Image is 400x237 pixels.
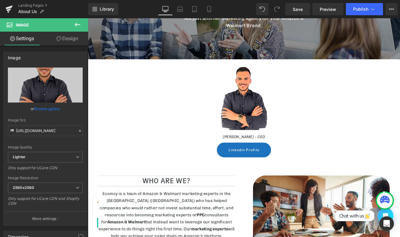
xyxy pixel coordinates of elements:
[158,3,173,15] a: Desktop
[8,145,83,149] div: Image Quality
[166,153,202,158] span: Linkedin Profile
[13,185,34,190] b: 2560x2560
[385,3,398,15] button: More
[8,166,83,174] div: Only support for UCare CDN
[13,155,26,159] b: Lighter
[202,3,216,15] a: Mobile
[353,7,368,12] span: Publish
[346,3,383,15] button: Publish
[18,9,37,14] span: About Us
[16,23,29,27] span: Image
[173,3,187,15] a: Laptop
[32,216,57,221] p: More settings
[187,3,202,15] a: Tablet
[34,103,60,114] a: Browse gallery
[256,3,268,15] button: Undo
[8,118,83,122] div: Image Src
[8,106,83,112] div: or
[45,32,89,45] a: Design
[379,216,394,231] div: Open Intercom Messenger
[159,137,209,143] i: [PERSON_NAME] - CEO
[8,52,21,60] div: Image
[271,3,283,15] button: Redo
[8,196,83,210] div: Only support for UCare CDN and Shopify CDN
[312,3,343,15] a: Preview
[18,3,88,8] a: Landing Pages
[128,229,138,235] strong: PPC
[4,211,87,226] button: More settings
[88,3,118,15] a: New Library
[320,6,336,12] span: Preview
[293,6,303,12] span: Save
[8,125,83,136] input: Link
[100,6,114,12] span: Library
[8,176,83,180] div: Image Resolution
[152,147,216,164] a: Linkedin Profile
[12,185,173,198] h2: WHO ARE WE?
[14,204,171,235] span: Ecomcy is a team of Amazon & Walmart marketing experts in the [GEOGRAPHIC_DATA] ([GEOGRAPHIC_DATA...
